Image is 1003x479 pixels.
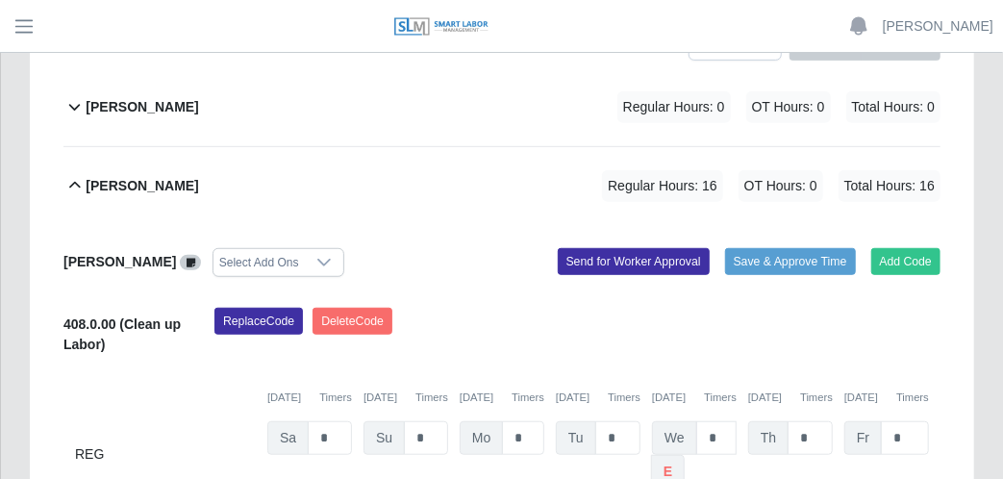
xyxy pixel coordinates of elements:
span: Total Hours: 16 [839,170,940,202]
span: Fr [844,421,882,455]
span: OT Hours: 0 [739,170,823,202]
div: [DATE] [460,390,544,406]
button: Timers [512,390,544,406]
b: 408.0.00 (Clean up Labor) [63,316,181,352]
button: Timers [800,390,833,406]
button: [PERSON_NAME] Regular Hours: 0 OT Hours: 0 Total Hours: 0 [63,68,940,146]
div: [DATE] [844,390,929,406]
b: [PERSON_NAME] [63,254,176,269]
span: Su [364,421,405,455]
div: [DATE] [364,390,448,406]
span: Regular Hours: 0 [617,91,731,123]
span: Total Hours: 0 [846,91,940,123]
button: Timers [415,390,448,406]
a: View/Edit Notes [180,254,201,269]
button: Timers [319,390,352,406]
button: Timers [608,390,640,406]
span: Mo [460,421,503,455]
button: [PERSON_NAME] Regular Hours: 16 OT Hours: 0 Total Hours: 16 [63,147,940,225]
button: Send for Worker Approval [558,248,710,275]
b: [PERSON_NAME] [86,176,198,196]
span: Th [748,421,789,455]
div: [DATE] [556,390,640,406]
div: Select Add Ons [213,249,305,276]
span: OT Hours: 0 [746,91,831,123]
button: Add Code [871,248,941,275]
button: Timers [896,390,929,406]
span: Regular Hours: 16 [602,170,723,202]
div: [DATE] [267,390,352,406]
span: Sa [267,421,309,455]
img: SLM Logo [393,16,489,38]
div: [DATE] [652,390,737,406]
span: We [652,421,697,455]
span: Tu [556,421,596,455]
div: [DATE] [748,390,833,406]
a: [PERSON_NAME] [883,16,993,37]
button: ReplaceCode [214,308,303,335]
b: [PERSON_NAME] [86,97,198,117]
button: DeleteCode [313,308,392,335]
button: Timers [704,390,737,406]
button: Save & Approve Time [725,248,856,275]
